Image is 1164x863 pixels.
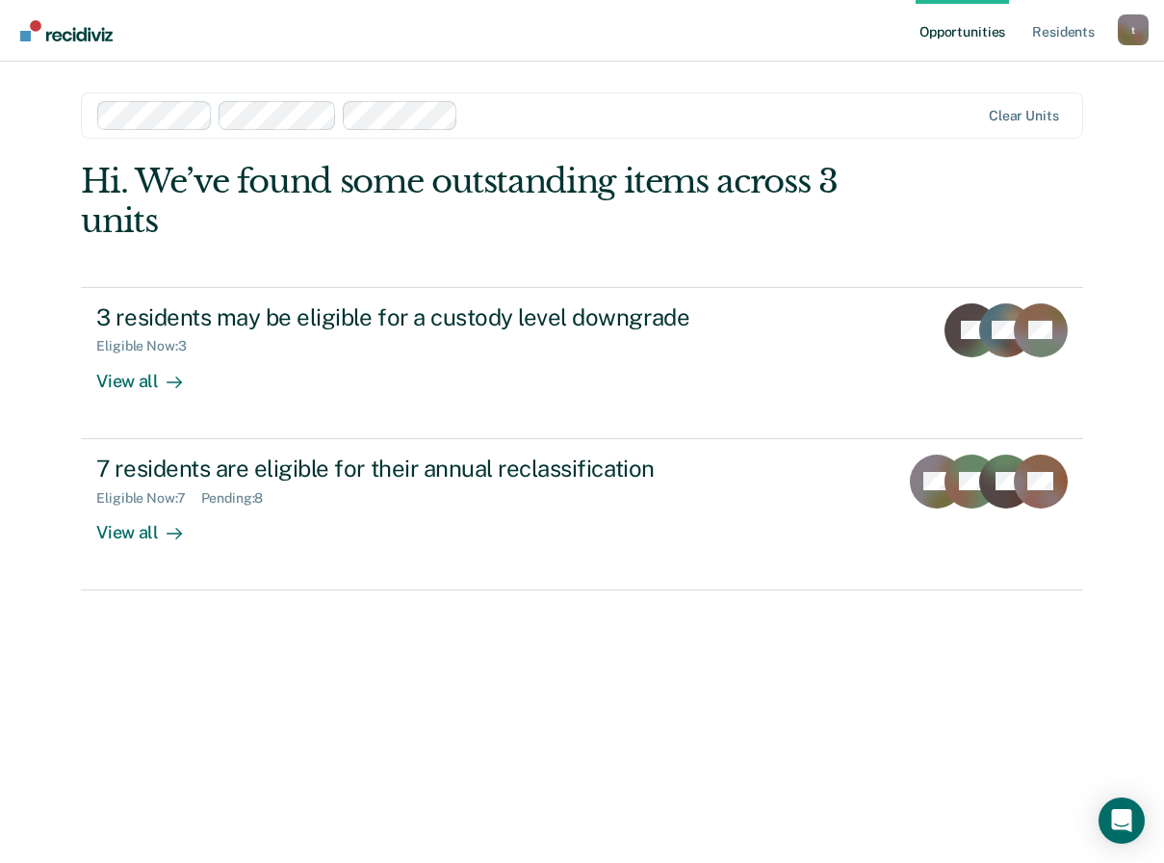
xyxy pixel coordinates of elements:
div: 7 residents are eligible for their annual reclassification [96,455,772,483]
div: t [1118,14,1149,45]
div: Hi. We’ve found some outstanding items across 3 units [81,162,882,241]
div: Clear units [989,108,1059,124]
img: Recidiviz [20,20,113,41]
a: 7 residents are eligible for their annual reclassificationEligible Now:7Pending:8View all [81,439,1082,590]
button: Profile dropdown button [1118,14,1149,45]
div: Eligible Now : 7 [96,490,200,507]
a: 3 residents may be eligible for a custody level downgradeEligible Now:3View all [81,287,1082,439]
div: Open Intercom Messenger [1099,798,1145,844]
div: Pending : 8 [201,490,279,507]
div: 3 residents may be eligible for a custody level downgrade [96,303,772,331]
div: View all [96,506,204,543]
div: Eligible Now : 3 [96,338,201,354]
div: View all [96,354,204,392]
